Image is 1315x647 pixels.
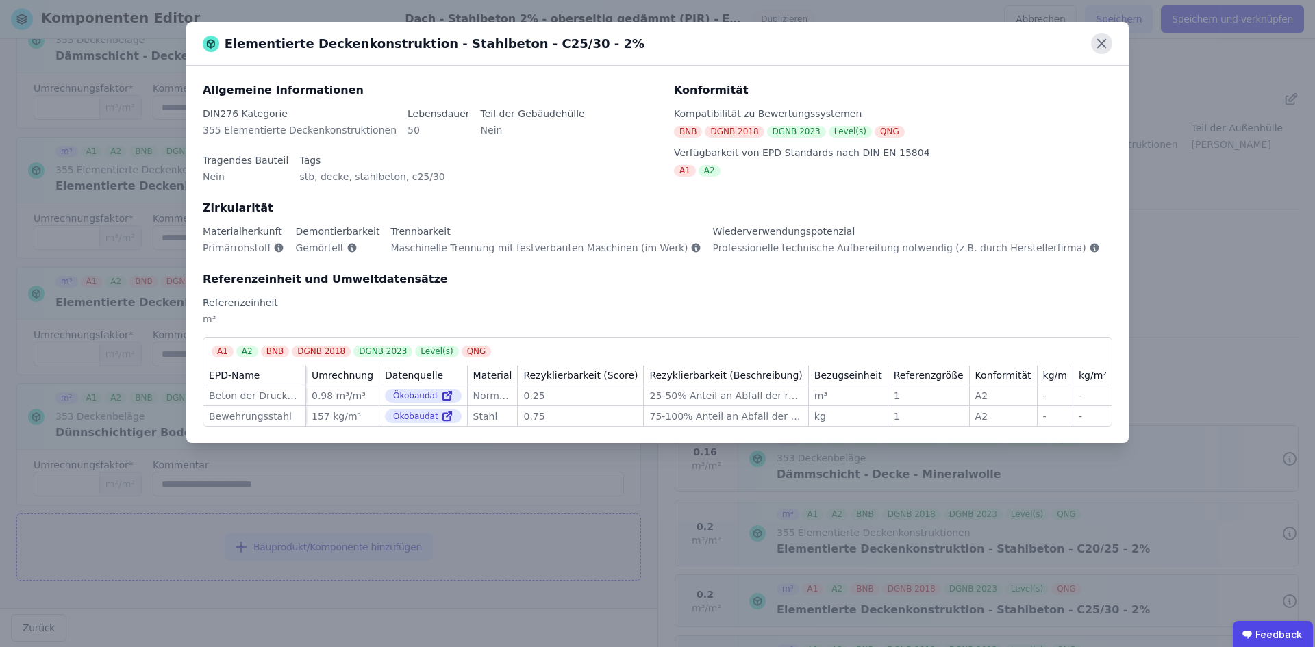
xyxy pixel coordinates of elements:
div: Normalbeton [473,389,512,403]
div: Bezugseinheit [814,368,882,382]
div: Wiederverwendungspotenzial [712,225,1099,238]
div: Konformität [674,82,1112,99]
div: Nein [203,170,288,194]
div: - [1079,409,1107,423]
div: A1 [212,346,234,357]
div: QNG [875,126,905,138]
div: Material [473,368,512,382]
div: m³ [203,312,1112,337]
div: Demontierbarkeit [295,225,379,238]
div: A2 [975,409,1031,423]
div: Rezyklierbarkeit (Beschreibung) [649,368,802,382]
div: BNB [674,126,702,138]
div: 1 [894,389,964,403]
div: kg/m² [1079,368,1107,382]
div: A2 [699,165,721,177]
div: Kompatibilität zu Bewertungssystemen [674,107,1112,120]
div: Konformität [975,368,1031,382]
div: Referenzeinheit und Umweltdatensätze [203,271,1112,288]
div: - [1043,409,1067,423]
div: DGNB 2018 [705,126,764,138]
div: Tags [299,153,444,167]
div: 25-50% Anteil an Abfall der recycled wird [649,389,802,403]
div: Ökobaudat [385,389,462,403]
div: - [1043,389,1067,403]
div: Level(s) [415,346,458,357]
div: DGNB 2018 [292,346,351,357]
span: Gemörtelt [295,241,344,255]
div: Lebensdauer [408,107,470,120]
div: A1 [674,165,696,177]
div: kg [814,409,882,423]
span: Professionelle technische Aufbereitung notwendig (z.B. durch Herstellerfirma) [712,241,1086,255]
div: kg/m [1043,368,1067,382]
div: QNG [462,346,492,357]
div: 50 [408,123,470,148]
div: 0.25 [523,389,638,403]
div: A2 [236,346,258,357]
div: 355 Elementierte Deckenkonstruktionen [203,123,397,148]
div: m³ [814,389,882,403]
div: Trennbarkeit [391,225,702,238]
div: Referenzgröße [894,368,964,382]
div: Stahl [473,409,512,423]
div: Zirkularität [203,200,1112,216]
div: 157 kg/m³ [312,409,373,423]
div: stb, decke, stahlbeton, c25/30 [299,170,444,194]
div: Rezyklierbarkeit (Score) [523,368,638,382]
div: 1 [894,409,964,423]
div: Verfügbarkeit von EPD Standards nach DIN EN 15804 [674,146,1112,160]
div: BNB [261,346,289,357]
div: Datenquelle [385,368,443,382]
div: 0.98 m³/m³ [312,389,373,403]
div: 75-100% Anteil an Abfall der recycled wird [649,409,802,423]
div: Umrechnung [312,368,373,382]
div: EPD-Name [209,368,260,382]
div: - [1079,389,1107,403]
span: Elementierte Deckenkonstruktion - Stahlbeton - C25/30 - 2% [225,34,644,53]
div: Materialherkunft [203,225,284,238]
span: Maschinelle Trennung mit festverbauten Maschinen (im Werk) [391,241,688,255]
span: Primärrohstoff [203,241,271,255]
div: DIN276 Kategorie [203,107,397,120]
div: DGNB 2023 [353,346,412,357]
div: A2 [975,389,1031,403]
div: 0.75 [523,409,638,423]
div: Bewehrungsstahl [209,409,300,423]
div: Level(s) [829,126,872,138]
div: Ökobaudat [385,409,462,423]
div: Referenzeinheit [203,296,1112,309]
div: Nein [481,123,585,148]
div: Beton der Druckfestigkeitsklasse C25/30 [209,389,300,403]
div: Tragendes Bauteil [203,153,288,167]
div: DGNB 2023 [767,126,826,138]
div: Teil der Gebäudehülle [481,107,585,120]
div: Allgemeine Informationen [203,82,657,99]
